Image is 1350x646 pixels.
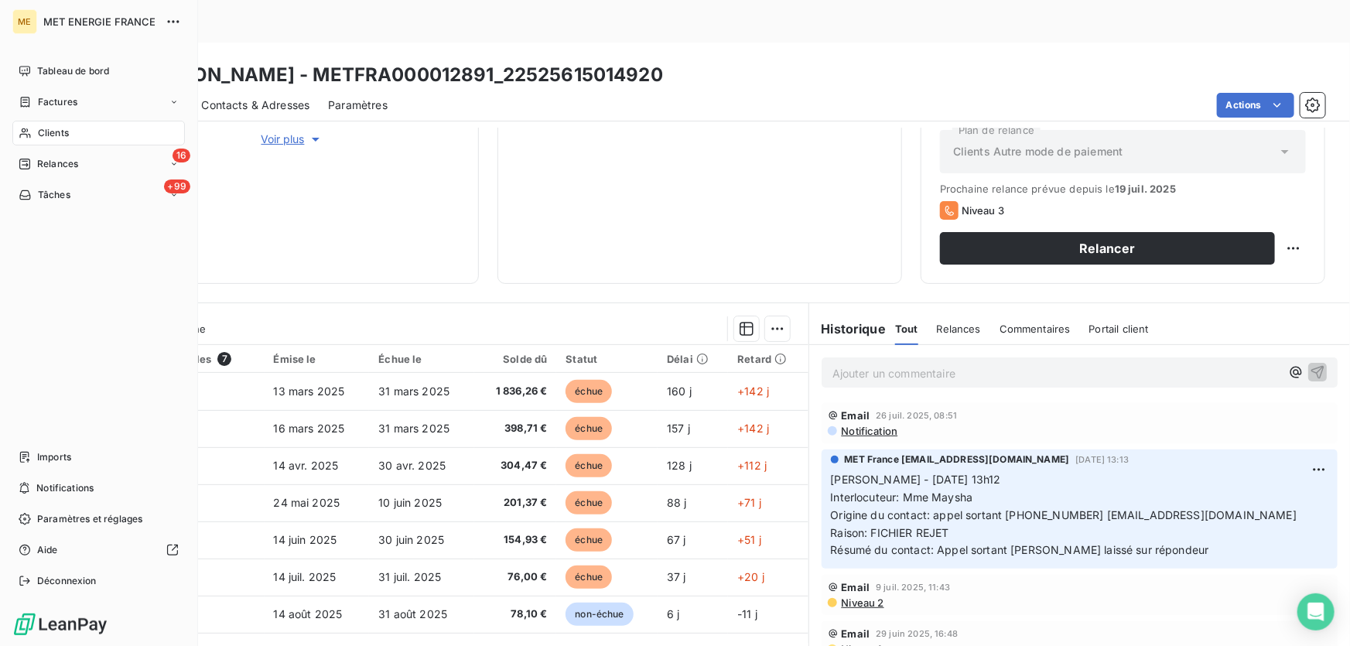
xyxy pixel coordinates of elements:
span: échue [566,417,612,440]
h3: [PERSON_NAME] - METFRA000012891_22525615014920 [136,61,663,89]
span: Relances [37,157,78,171]
span: 31 août 2025 [378,607,447,620]
span: Clients Autre mode de paiement [953,144,1123,159]
span: Commentaires [1000,323,1071,335]
button: Relancer [940,232,1275,265]
span: non-échue [566,603,633,626]
span: 14 avr. 2025 [274,459,339,472]
span: Email [842,627,870,640]
span: +112 j [737,459,767,472]
span: 14 juin 2025 [274,533,337,546]
span: 304,47 € [484,458,547,473]
span: Niveau 3 [962,204,1004,217]
span: Email [842,581,870,593]
span: 30 avr. 2025 [378,459,446,472]
span: Tableau de bord [37,64,109,78]
span: 26 juil. 2025, 08:51 [876,411,957,420]
span: échue [566,380,612,403]
span: 19 juil. 2025 [1115,183,1176,195]
div: Échue le [378,353,465,365]
span: 31 mars 2025 [378,422,449,435]
span: 201,37 € [484,495,547,511]
span: 128 j [667,459,692,472]
span: [PERSON_NAME] - [DATE] 13h12 [831,473,1001,486]
span: +71 j [737,496,761,509]
span: 6 j [667,607,679,620]
span: 16 [173,149,190,162]
a: Factures [12,90,185,115]
span: 7 [217,352,231,366]
span: échue [566,528,612,552]
span: Tout [895,323,918,335]
span: échue [566,491,612,514]
span: Paramètres [328,97,388,113]
span: +99 [164,179,190,193]
span: Voir plus [261,132,323,147]
span: 37 j [667,570,686,583]
span: 30 juin 2025 [378,533,444,546]
span: Notifications [36,481,94,495]
span: Relances [937,323,981,335]
div: Délai [667,353,719,365]
span: Prochaine relance prévue depuis le [940,183,1306,195]
span: 10 juin 2025 [378,496,442,509]
h6: Historique [809,320,887,338]
button: Actions [1217,93,1294,118]
span: 9 juil. 2025, 11:43 [876,583,950,592]
span: Origine du contact: appel sortant [PHONE_NUMBER] [EMAIL_ADDRESS][DOMAIN_NAME] [831,508,1297,521]
span: 31 juil. 2025 [378,570,441,583]
span: 88 j [667,496,687,509]
span: 76,00 € [484,569,547,585]
span: 14 août 2025 [274,607,343,620]
span: [DATE] 13:13 [1075,455,1129,464]
span: +51 j [737,533,761,546]
span: 67 j [667,533,686,546]
span: MET France [EMAIL_ADDRESS][DOMAIN_NAME] [845,453,1070,467]
span: 157 j [667,422,690,435]
span: 78,10 € [484,607,547,622]
span: échue [566,566,612,589]
span: Imports [37,450,71,464]
span: Email [842,409,870,422]
img: Logo LeanPay [12,612,108,637]
span: -11 j [737,607,757,620]
a: Tableau de bord [12,59,185,84]
span: Interlocuteur: Mme Maysha [831,490,973,504]
span: 24 mai 2025 [274,496,340,509]
span: Notification [840,425,898,437]
span: 398,71 € [484,421,547,436]
span: 16 mars 2025 [274,422,345,435]
button: Voir plus [125,131,460,148]
div: Statut [566,353,648,365]
span: 31 mars 2025 [378,385,449,398]
a: Paramètres et réglages [12,507,185,531]
span: +20 j [737,570,764,583]
span: Clients [38,126,69,140]
span: 13 mars 2025 [274,385,345,398]
span: 1 836,26 € [484,384,547,399]
div: Retard [737,353,798,365]
span: Niveau 2 [840,596,884,609]
a: Aide [12,538,185,562]
a: +99Tâches [12,183,185,207]
span: Raison: FICHIER REJET [831,526,949,539]
span: +142 j [737,385,769,398]
span: Contacts & Adresses [201,97,309,113]
span: Aide [37,543,58,557]
div: Émise le [274,353,361,365]
span: 29 juin 2025, 16:48 [876,629,958,638]
span: échue [566,454,612,477]
span: 14 juil. 2025 [274,570,337,583]
div: Solde dû [484,353,547,365]
div: Open Intercom Messenger [1297,593,1335,631]
span: Déconnexion [37,574,97,588]
span: Tâches [38,188,70,202]
span: Portail client [1089,323,1149,335]
span: +142 j [737,422,769,435]
span: Factures [38,95,77,109]
span: Résumé du contact: Appel sortant [PERSON_NAME] laissé sur répondeur [831,543,1209,556]
span: 154,93 € [484,532,547,548]
a: Clients [12,121,185,145]
span: 160 j [667,385,692,398]
a: 16Relances [12,152,185,176]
